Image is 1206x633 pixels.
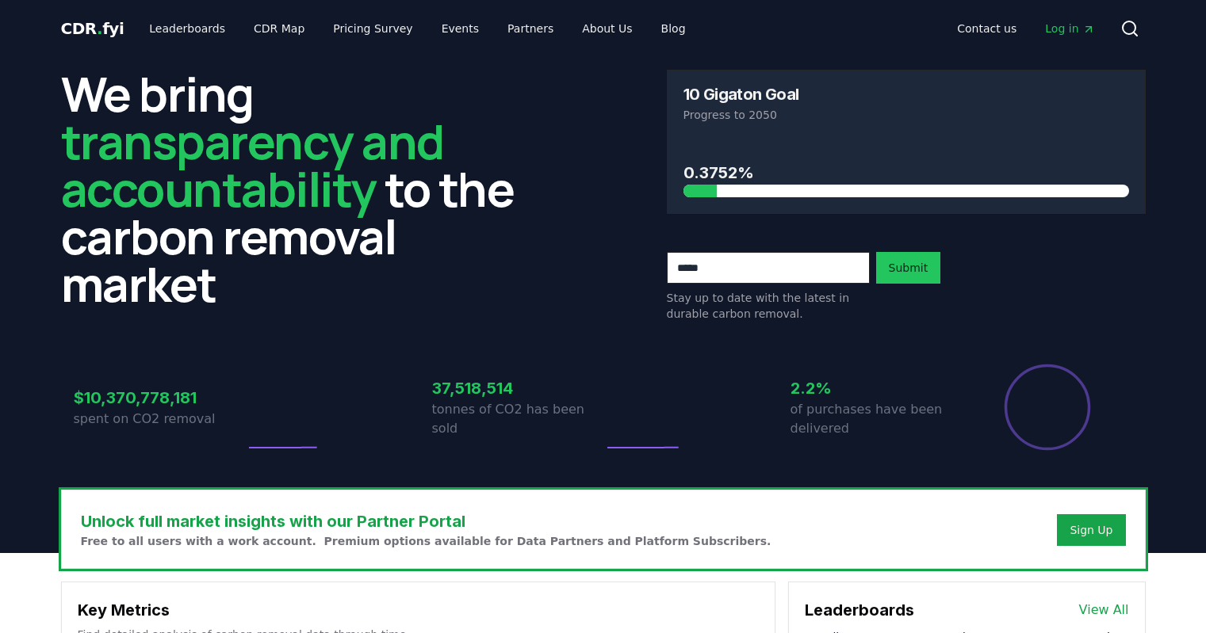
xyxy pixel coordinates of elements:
a: CDR Map [241,14,317,43]
a: CDR.fyi [61,17,124,40]
span: Log in [1045,21,1094,36]
h3: Unlock full market insights with our Partner Portal [81,509,771,533]
a: Sign Up [1070,522,1112,538]
span: CDR fyi [61,19,124,38]
h3: 2.2% [791,376,962,400]
p: Progress to 2050 [683,107,1129,123]
h3: 37,518,514 [432,376,603,400]
h3: $10,370,778,181 [74,386,245,410]
span: transparency and accountability [61,109,444,221]
p: tonnes of CO2 has been sold [432,400,603,438]
div: Percentage of sales delivered [1003,363,1092,452]
a: Blog [649,14,699,43]
a: Pricing Survey [320,14,425,43]
h3: Leaderboards [805,598,914,622]
p: Free to all users with a work account. Premium options available for Data Partners and Platform S... [81,533,771,549]
p: Stay up to date with the latest in durable carbon removal. [667,290,870,322]
h3: 0.3752% [683,161,1129,185]
a: Events [429,14,492,43]
p: spent on CO2 removal [74,410,245,429]
button: Submit [876,252,941,284]
p: of purchases have been delivered [791,400,962,438]
a: Partners [495,14,566,43]
button: Sign Up [1057,514,1125,546]
a: About Us [569,14,645,43]
a: Contact us [944,14,1029,43]
nav: Main [136,14,698,43]
a: Leaderboards [136,14,238,43]
span: . [97,19,102,38]
h3: Key Metrics [78,598,759,622]
nav: Main [944,14,1107,43]
a: Log in [1032,14,1107,43]
h2: We bring to the carbon removal market [61,70,540,307]
a: View All [1079,601,1129,620]
h3: 10 Gigaton Goal [683,86,799,102]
